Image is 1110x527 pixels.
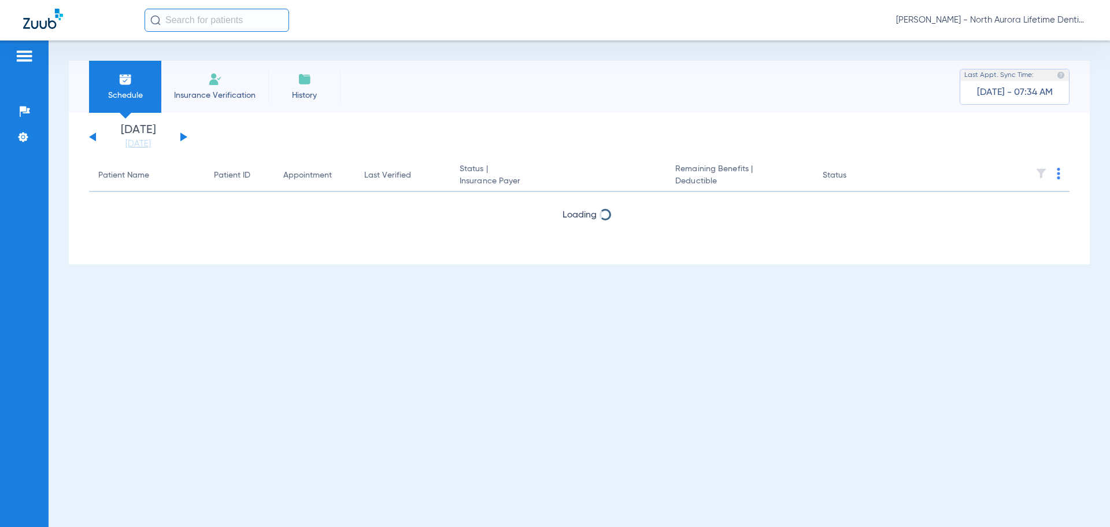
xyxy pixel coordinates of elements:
[1057,168,1060,179] img: group-dot-blue.svg
[23,9,63,29] img: Zuub Logo
[675,175,804,187] span: Deductible
[103,124,173,150] li: [DATE]
[1057,71,1065,79] img: last sync help info
[364,169,411,182] div: Last Verified
[214,169,250,182] div: Patient ID
[896,14,1087,26] span: [PERSON_NAME] - North Aurora Lifetime Dentistry
[170,90,260,101] span: Insurance Verification
[214,169,265,182] div: Patient ID
[98,169,195,182] div: Patient Name
[964,69,1034,81] span: Last Appt. Sync Time:
[298,72,312,86] img: History
[98,169,149,182] div: Patient Name
[150,15,161,25] img: Search Icon
[1035,168,1047,179] img: filter.svg
[283,169,346,182] div: Appointment
[277,90,332,101] span: History
[460,175,657,187] span: Insurance Payer
[103,138,173,150] a: [DATE]
[364,169,441,182] div: Last Verified
[666,160,813,192] th: Remaining Benefits |
[977,87,1053,98] span: [DATE] - 07:34 AM
[450,160,666,192] th: Status |
[98,90,153,101] span: Schedule
[563,211,597,220] span: Loading
[813,160,891,192] th: Status
[15,49,34,63] img: hamburger-icon
[283,169,332,182] div: Appointment
[119,72,132,86] img: Schedule
[145,9,289,32] input: Search for patients
[208,72,222,86] img: Manual Insurance Verification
